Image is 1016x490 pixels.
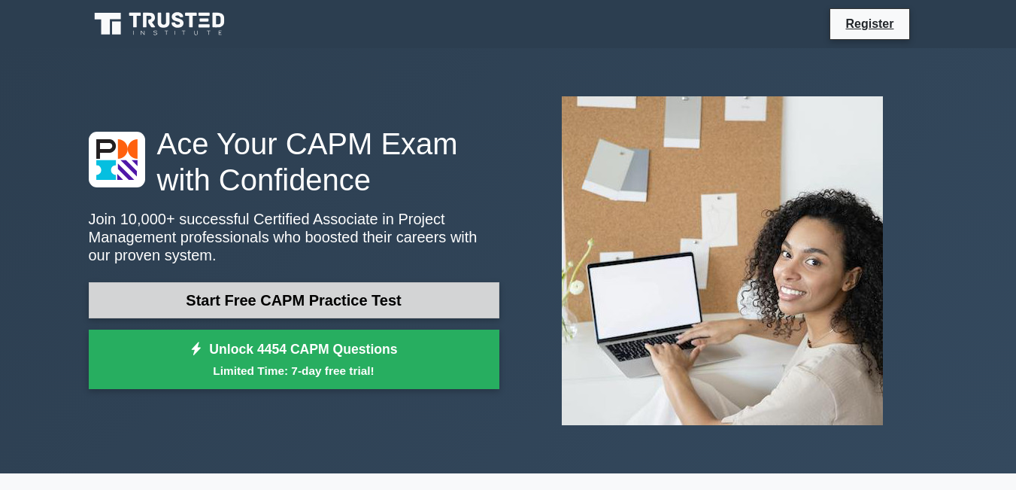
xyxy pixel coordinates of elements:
h1: Ace Your CAPM Exam with Confidence [89,126,499,198]
a: Unlock 4454 CAPM QuestionsLimited Time: 7-day free trial! [89,330,499,390]
a: Register [836,14,902,33]
p: Join 10,000+ successful Certified Associate in Project Management professionals who boosted their... [89,210,499,264]
small: Limited Time: 7-day free trial! [108,362,481,379]
a: Start Free CAPM Practice Test [89,282,499,318]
